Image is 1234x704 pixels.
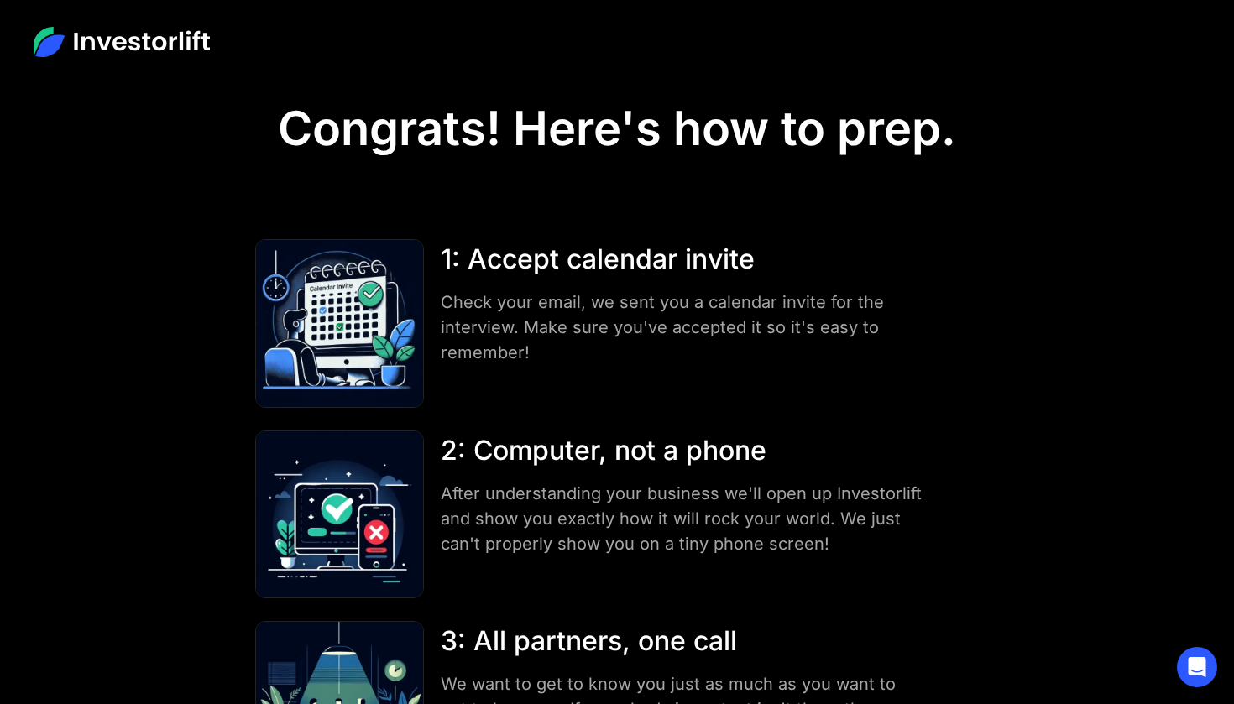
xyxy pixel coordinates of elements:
div: After understanding your business we'll open up Investorlift and show you exactly how it will roc... [441,481,925,556]
div: Check your email, we sent you a calendar invite for the interview. Make sure you've accepted it s... [441,289,925,365]
div: 3: All partners, one call [441,621,925,661]
h1: Congrats! Here's how to prep. [278,101,956,157]
div: Open Intercom Messenger [1177,647,1217,687]
div: 2: Computer, not a phone [441,430,925,471]
div: 1: Accept calendar invite [441,239,925,279]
